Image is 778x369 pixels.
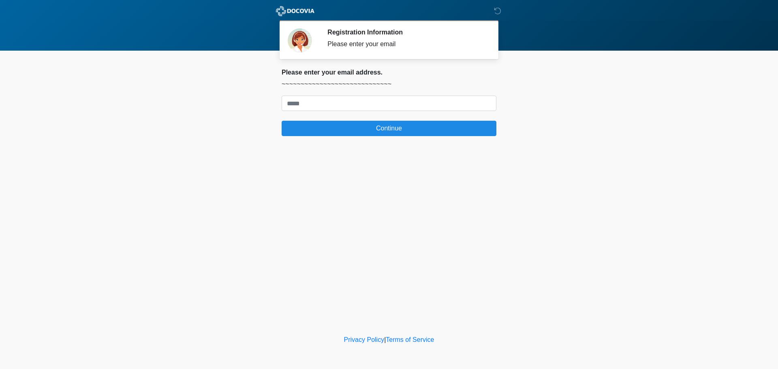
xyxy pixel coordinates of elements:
h2: Registration Information [327,28,484,36]
button: Continue [282,121,496,136]
a: | [384,336,386,343]
img: ABC Med Spa- GFEase Logo [274,6,317,16]
a: Privacy Policy [344,336,385,343]
p: ~~~~~~~~~~~~~~~~~~~~~~~~~~~~~ [282,79,496,89]
h2: Please enter your email address. [282,68,496,76]
a: Terms of Service [386,336,434,343]
div: Please enter your email [327,39,484,49]
img: Agent Avatar [288,28,312,53]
